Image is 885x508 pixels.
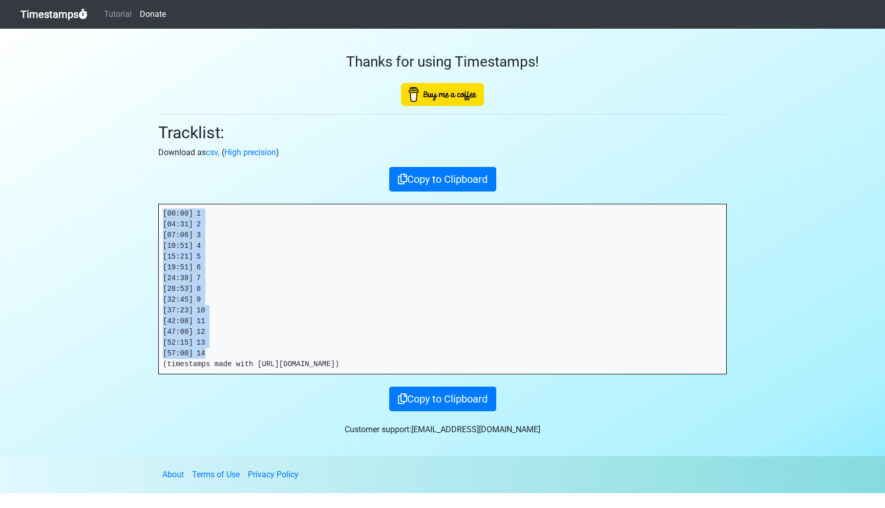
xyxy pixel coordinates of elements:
[162,470,184,479] a: About
[158,123,727,142] h2: Tracklist:
[158,53,727,71] h3: Thanks for using Timestamps!
[20,4,88,25] a: Timestamps
[158,146,727,159] p: Download as . ( )
[192,470,240,479] a: Terms of Use
[389,387,496,411] button: Copy to Clipboard
[248,470,299,479] a: Privacy Policy
[206,147,218,157] a: csv
[224,147,276,157] a: High precision
[100,4,136,25] a: Tutorial
[136,4,170,25] a: Donate
[401,83,484,106] img: Buy Me A Coffee
[159,204,726,374] pre: [00:00] 1 [04:31] 2 [07:06] 3 [10:51] 4 [15:21] 5 [19:51] 6 [24:38] 7 [28:53] 8 [32:45] 9 [37:23]...
[389,167,496,192] button: Copy to Clipboard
